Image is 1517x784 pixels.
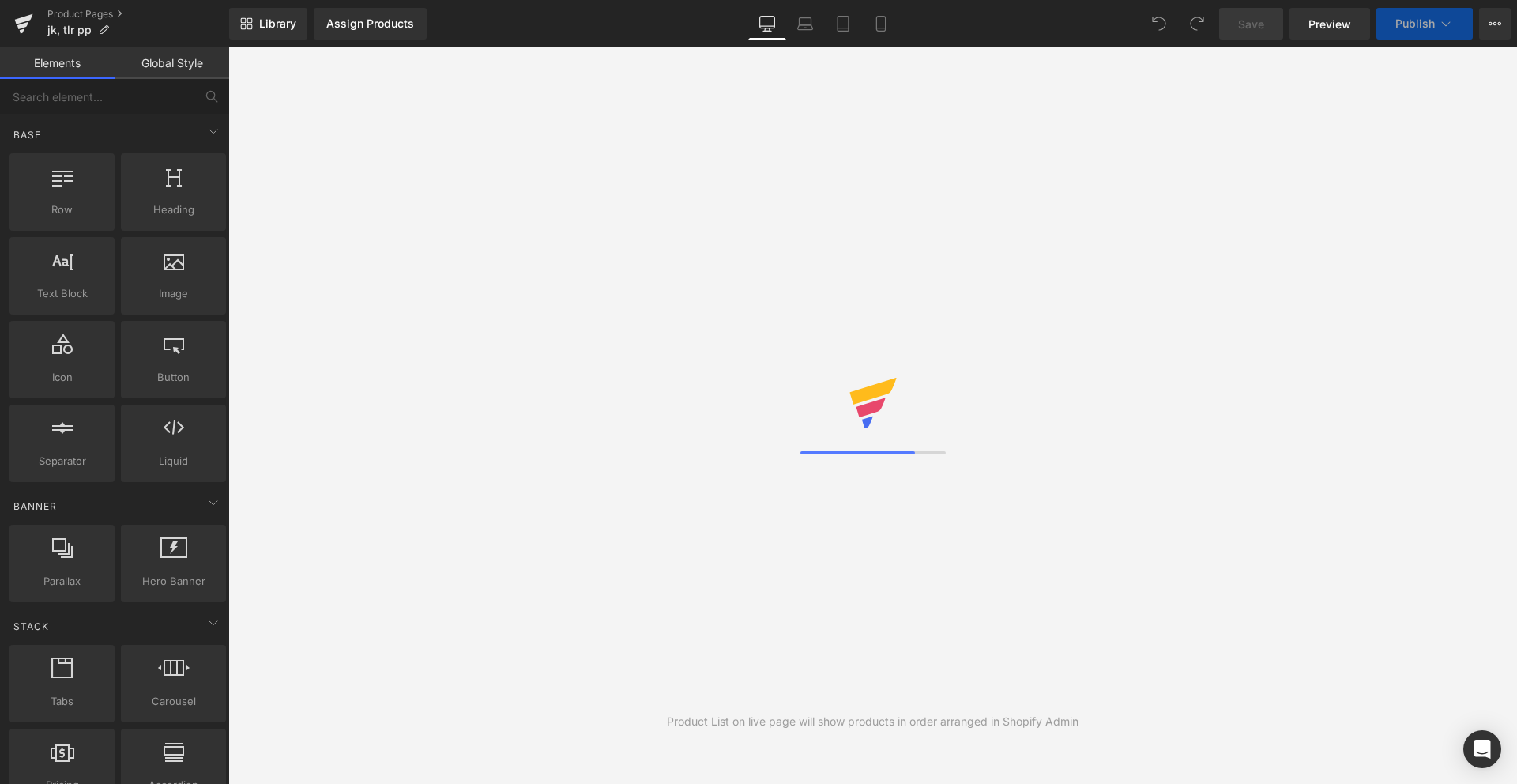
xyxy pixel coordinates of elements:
span: Publish [1395,17,1435,30]
button: Undo [1143,8,1175,40]
a: Laptop [786,8,824,40]
a: Desktop [748,8,786,40]
span: Stack [12,619,51,634]
span: Tabs [14,693,110,710]
button: Publish [1376,8,1473,40]
span: Heading [126,202,221,218]
button: More [1479,8,1511,40]
span: Text Block [14,285,110,302]
a: Global Style [115,47,229,79]
a: Tablet [824,8,862,40]
a: New Library [229,8,307,40]
span: Hero Banner [126,573,221,590]
button: Redo [1181,8,1213,40]
span: jk, tlr pp [47,24,92,36]
span: Button [126,369,221,386]
span: Icon [14,369,110,386]
span: Carousel [126,693,221,710]
span: Row [14,202,110,218]
div: Assign Products [326,17,414,30]
span: Save [1238,16,1264,32]
span: Separator [14,453,110,469]
div: Open Intercom Messenger [1463,730,1501,768]
span: Banner [12,499,58,514]
span: Preview [1308,16,1351,32]
span: Base [12,127,43,142]
span: Parallax [14,573,110,590]
span: Library [259,17,296,31]
a: Preview [1289,8,1370,40]
span: Image [126,285,221,302]
span: Liquid [126,453,221,469]
div: Product List on live page will show products in order arranged in Shopify Admin [667,713,1078,730]
a: Mobile [862,8,900,40]
a: Product Pages [47,8,229,21]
